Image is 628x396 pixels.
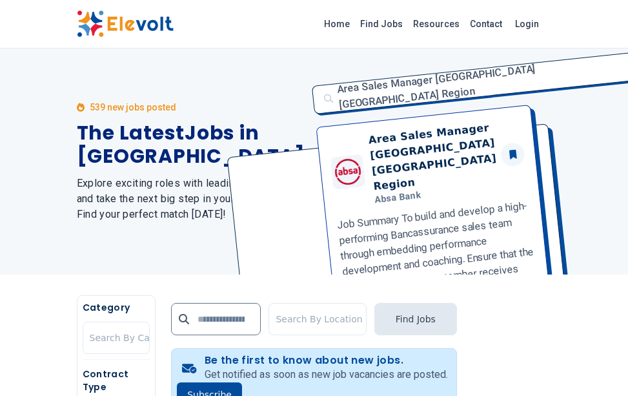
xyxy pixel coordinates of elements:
button: Find Jobs [374,303,457,335]
p: 539 new jobs posted [90,101,176,114]
iframe: Chat Widget [563,334,628,396]
img: Elevolt [77,10,174,37]
h1: The Latest Jobs in [GEOGRAPHIC_DATA] [77,121,305,168]
p: Get notified as soon as new job vacancies are posted. [205,367,448,382]
h4: Be the first to know about new jobs. [205,354,448,367]
h5: Contract Type [83,368,150,393]
h2: Explore exciting roles with leading companies and take the next big step in your career. Find you... [77,176,305,222]
a: Contact [465,14,507,34]
h5: Category [83,301,150,314]
a: Home [319,14,355,34]
a: Find Jobs [355,14,408,34]
a: Login [507,11,547,37]
a: Resources [408,14,465,34]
